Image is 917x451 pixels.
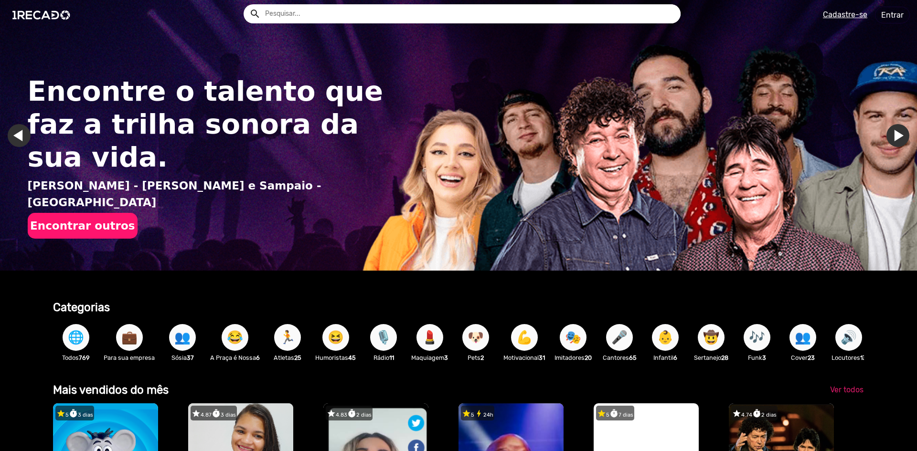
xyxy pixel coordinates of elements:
[279,324,296,351] span: 🏃
[554,353,592,362] p: Imitadores
[785,353,821,362] p: Cover
[606,324,633,351] button: 🎤
[68,324,84,351] span: 🌐
[511,324,538,351] button: 💪
[721,354,728,361] b: 28
[831,353,867,362] p: Locutores
[258,4,681,23] input: Pesquisar...
[315,353,356,362] p: Humoristas
[256,354,260,361] b: 6
[480,354,484,361] b: 2
[416,324,443,351] button: 💄
[468,324,484,351] span: 🐶
[875,7,910,23] a: Entrar
[227,324,243,351] span: 😂
[789,324,816,351] button: 👥
[328,324,344,351] span: 😆
[565,324,581,351] span: 🎭
[274,324,301,351] button: 🏃
[795,324,811,351] span: 👥
[629,354,637,361] b: 65
[8,124,31,147] a: Ir para o último slide
[63,324,89,351] button: 🌐
[79,354,90,361] b: 769
[121,324,138,351] span: 💼
[28,213,138,239] button: Encontrar outros
[444,354,448,361] b: 3
[53,301,110,314] b: Categorias
[58,353,94,362] p: Todos
[744,324,770,351] button: 🎶
[269,353,306,362] p: Atletas
[808,354,815,361] b: 23
[370,324,397,351] button: 🎙️
[841,324,857,351] span: 🔊
[458,353,494,362] p: Pets
[673,354,677,361] b: 6
[104,353,155,362] p: Para sua empresa
[698,324,725,351] button: 🤠
[657,324,673,351] span: 👶
[693,353,729,362] p: Sertanejo
[762,354,766,361] b: 3
[647,353,683,362] p: Infantil
[249,8,261,20] mat-icon: Example home icon
[601,353,638,362] p: Cantores
[389,354,394,361] b: 11
[703,324,719,351] span: 🤠
[860,354,866,361] b: 13
[246,5,263,21] button: Example home icon
[174,324,191,351] span: 👥
[365,353,402,362] p: Rádio
[187,354,194,361] b: 37
[411,353,448,362] p: Maquiagem
[516,324,533,351] span: 💪
[585,354,592,361] b: 20
[823,10,867,19] u: Cadastre-se
[886,124,909,147] a: Ir para o próximo slide
[652,324,679,351] button: 👶
[539,354,545,361] b: 31
[164,353,201,362] p: Sósia
[210,353,260,362] p: A Praça é Nossa
[830,385,864,394] span: Ver todos
[28,178,395,210] p: [PERSON_NAME] - [PERSON_NAME] e Sampaio - [GEOGRAPHIC_DATA]
[322,324,349,351] button: 😆
[348,354,356,361] b: 45
[462,324,489,351] button: 🐶
[169,324,196,351] button: 👥
[611,324,628,351] span: 🎤
[749,324,765,351] span: 🎶
[560,324,586,351] button: 🎭
[503,353,545,362] p: Motivacional
[28,75,395,174] h1: Encontre o talento que faz a trilha sonora da sua vida.
[222,324,248,351] button: 😂
[422,324,438,351] span: 💄
[53,383,169,397] b: Mais vendidos do mês
[116,324,143,351] button: 💼
[375,324,392,351] span: 🎙️
[294,354,301,361] b: 25
[835,324,862,351] button: 🔊
[739,353,775,362] p: Funk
